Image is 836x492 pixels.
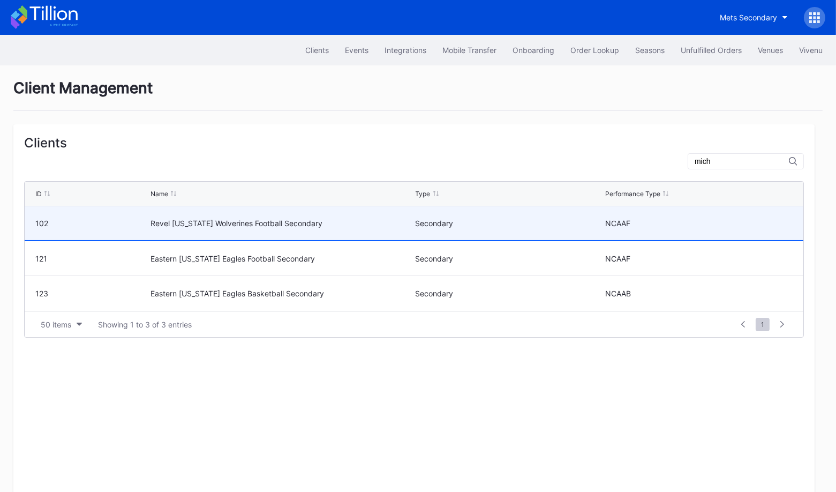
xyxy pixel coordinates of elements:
[756,318,770,331] span: 1
[150,190,168,198] div: Name
[150,254,413,263] div: Eastern [US_STATE] Eagles Football Secondary
[35,317,87,332] button: 50 items
[681,46,742,55] div: Unfulfilled Orders
[35,190,42,198] div: ID
[605,190,660,198] div: Performance Type
[297,40,337,60] button: Clients
[305,46,329,55] div: Clients
[150,219,413,228] div: Revel [US_STATE] Wolverines Football Secondary
[35,254,148,263] div: 121
[791,40,831,60] button: Vivenu
[416,289,603,298] div: Secondary
[345,46,368,55] div: Events
[416,190,431,198] div: Type
[799,46,823,55] div: Vivenu
[758,46,783,55] div: Venues
[385,46,426,55] div: Integrations
[673,40,750,60] button: Unfulfilled Orders
[720,13,777,22] div: Mets Secondary
[41,320,71,329] div: 50 items
[504,40,562,60] button: Onboarding
[605,254,793,263] div: NCAAF
[416,219,603,228] div: Secondary
[98,320,192,329] div: Showing 1 to 3 of 3 entries
[442,46,496,55] div: Mobile Transfer
[337,40,376,60] button: Events
[376,40,434,60] button: Integrations
[750,40,791,60] button: Venues
[635,46,665,55] div: Seasons
[712,8,796,27] button: Mets Secondary
[434,40,504,60] button: Mobile Transfer
[562,40,627,60] button: Order Lookup
[13,79,823,111] div: Client Management
[605,219,793,228] div: NCAAF
[570,46,619,55] div: Order Lookup
[35,289,148,298] div: 123
[627,40,673,60] button: Seasons
[35,219,148,228] div: 102
[605,289,793,298] div: NCAAB
[150,289,413,298] div: Eastern [US_STATE] Eagles Basketball Secondary
[24,135,804,151] div: Clients
[513,46,554,55] div: Onboarding
[416,254,603,263] div: Secondary
[695,157,789,166] input: Client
